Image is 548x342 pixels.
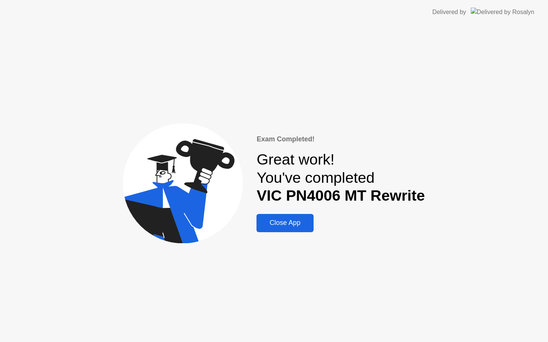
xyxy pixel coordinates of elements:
img: Delivered by Rosalyn [471,8,534,16]
button: Close App [256,214,313,232]
div: Great work! You've completed [256,150,425,205]
div: Close App [259,219,311,227]
div: Exam Completed! [256,134,425,144]
div: Delivered by [432,8,466,17]
b: VIC PN4006 MT Rewrite [256,187,425,204]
